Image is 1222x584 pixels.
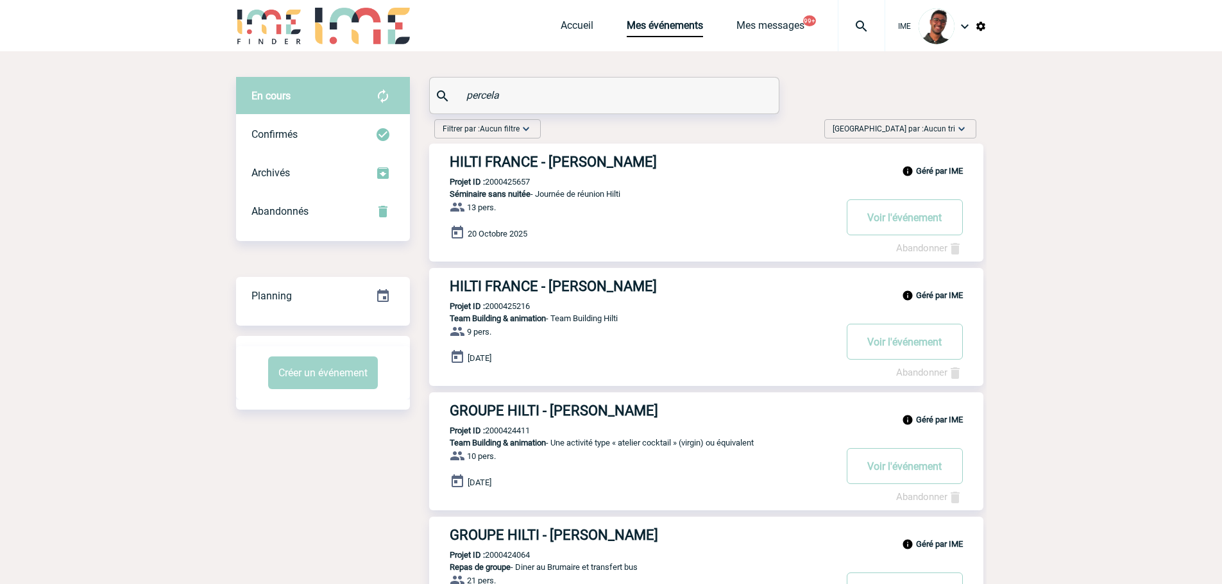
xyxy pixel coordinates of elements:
button: Voir l'événement [847,324,963,360]
span: 9 pers. [467,327,491,337]
span: Séminaire sans nuitée [450,189,530,199]
span: [DATE] [468,353,491,363]
span: Repas de groupe [450,562,511,572]
span: 10 pers. [467,451,496,461]
span: Confirmés [251,128,298,140]
h3: HILTI FRANCE - [PERSON_NAME] [450,278,835,294]
span: Team Building & animation [450,313,546,323]
p: 2000424064 [429,550,530,560]
a: Abandonner [896,242,963,254]
img: 124970-0.jpg [919,8,955,44]
a: GROUPE HILTI - [PERSON_NAME] [429,403,983,419]
img: info_black_24dp.svg [902,165,913,177]
span: 13 pers. [467,203,496,212]
h3: HILTI FRANCE - [PERSON_NAME] [450,154,835,170]
input: Rechercher un événement par son nom [463,86,749,104]
p: - Diner au Brumaire et transfert bus [429,562,835,572]
span: Aucun tri [924,124,955,133]
b: Géré par IME [916,166,963,176]
h3: GROUPE HILTI - [PERSON_NAME] [450,527,835,543]
a: Mes messages [736,19,804,37]
div: Retrouvez ici tous vos évènements avant confirmation [236,77,410,115]
button: Voir l'événement [847,448,963,484]
span: Filtrer par : [443,122,520,135]
span: Archivés [251,167,290,179]
b: Projet ID : [450,426,485,435]
a: HILTI FRANCE - [PERSON_NAME] [429,154,983,170]
p: 2000425657 [429,177,530,187]
a: HILTI FRANCE - [PERSON_NAME] [429,278,983,294]
p: 2000425216 [429,301,530,311]
h3: GROUPE HILTI - [PERSON_NAME] [450,403,835,419]
span: IME [898,22,911,31]
a: Planning [236,276,410,314]
span: Team Building & animation [450,438,546,447]
p: - Team Building Hilti [429,313,835,323]
img: info_black_24dp.svg [902,290,913,301]
span: Abandonnés [251,205,309,217]
span: Planning [251,290,292,302]
b: Projet ID : [450,177,485,187]
button: Créer un événement [268,356,378,389]
img: baseline_expand_more_white_24dp-b.png [955,122,968,135]
p: 2000424411 [429,426,530,435]
div: Retrouvez ici tous les événements que vous avez décidé d'archiver [236,154,410,192]
button: Voir l'événement [847,199,963,235]
div: Retrouvez ici tous vos événements organisés par date et état d'avancement [236,277,410,315]
b: Projet ID : [450,301,485,311]
b: Géré par IME [916,539,963,549]
a: Accueil [561,19,593,37]
span: En cours [251,90,291,102]
b: Projet ID : [450,550,485,560]
b: Géré par IME [916,415,963,424]
img: IME-Finder [236,8,303,44]
a: Mes événements [627,19,703,37]
img: info_black_24dp.svg [902,538,913,550]
button: 99+ [803,15,816,26]
b: Géré par IME [916,290,963,300]
a: Abandonner [896,367,963,378]
span: Aucun filtre [480,124,520,133]
span: [GEOGRAPHIC_DATA] par : [833,122,955,135]
p: - Une activité type « atelier cocktail » (virgin) ou équivalent [429,438,835,447]
a: Abandonner [896,491,963,503]
a: GROUPE HILTI - [PERSON_NAME] [429,527,983,543]
span: 20 Octobre 2025 [468,229,527,238]
div: Retrouvez ici tous vos événements annulés [236,192,410,231]
span: [DATE] [468,478,491,487]
img: info_black_24dp.svg [902,414,913,426]
img: baseline_expand_more_white_24dp-b.png [520,122,532,135]
p: - Journée de réunion Hilti [429,189,835,199]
